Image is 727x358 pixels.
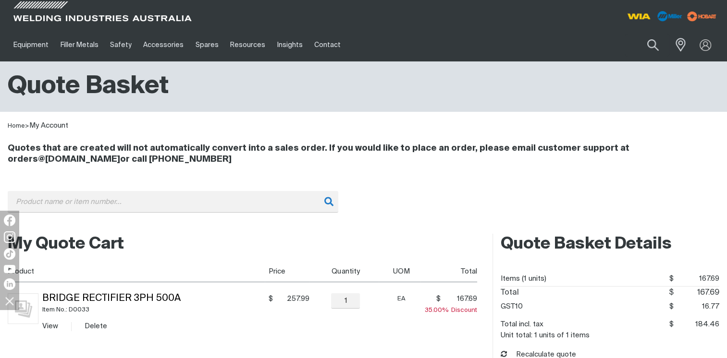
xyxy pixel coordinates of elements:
[436,294,441,304] span: $
[8,191,338,213] input: Product name or item number...
[190,28,224,61] a: Spares
[668,289,673,297] span: $
[379,261,421,282] th: UOM
[501,272,546,286] dt: Items (1 units)
[1,293,18,309] img: hide socials
[4,231,15,243] img: Instagram
[637,34,669,56] button: Search products
[42,304,265,315] div: Item No.: D0033
[137,28,189,61] a: Accessories
[85,321,107,332] button: Delete Bridge Rectifier 3PH 500A
[673,286,719,299] span: 167.69
[42,322,58,330] a: View Bridge Rectifier 3PH 500A
[4,215,15,226] img: Facebook
[8,234,477,255] h2: My Quote Cart
[8,123,25,129] a: Home
[8,293,38,324] img: No image for this product
[673,272,719,286] span: 167.69
[265,261,309,282] th: Price
[4,248,15,260] img: TikTok
[669,303,673,310] span: $
[276,294,309,304] span: 257.99
[308,28,346,61] a: Contact
[501,286,519,299] dt: Total
[4,278,15,290] img: LinkedIn
[42,294,181,303] a: Bridge Rectifier 3PH 500A
[425,307,451,313] span: 35.00%
[684,9,719,24] img: miller
[501,317,543,332] dt: Total incl. tax
[673,317,719,332] span: 184.46
[501,299,523,314] dt: GST10
[420,261,477,282] th: Total
[271,28,308,61] a: Insights
[501,234,719,255] h2: Quote Basket Details
[224,28,271,61] a: Resources
[673,299,719,314] span: 16.77
[444,294,477,304] span: 167.69
[104,28,137,61] a: Safety
[8,143,719,165] h4: Quotes that are created will not automatically convert into a sales order. If you would like to p...
[425,307,477,313] span: Discount
[669,275,673,282] span: $
[54,28,104,61] a: Filler Metals
[669,321,673,328] span: $
[25,123,29,129] span: >
[382,293,420,304] div: EA
[8,261,265,282] th: Product
[269,294,273,304] span: $
[8,28,542,61] nav: Main
[309,261,379,282] th: Quantity
[625,34,669,56] input: Product name or item number...
[8,71,169,102] h1: Quote Basket
[8,28,54,61] a: Equipment
[4,265,15,273] img: YouTube
[501,332,590,339] dt: Unit total: 1 units of 1 items
[38,155,120,164] a: @[DOMAIN_NAME]
[29,122,68,129] a: My Account
[8,191,719,227] div: Product or group for quick order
